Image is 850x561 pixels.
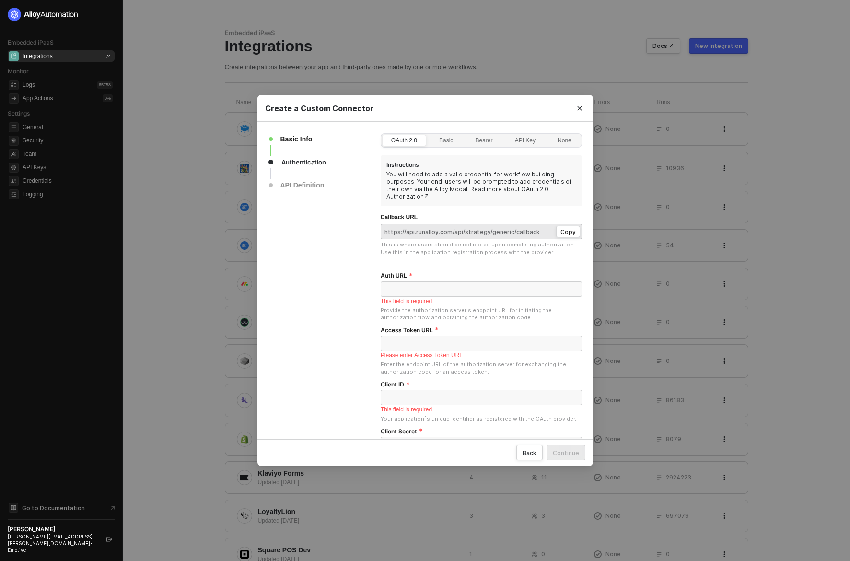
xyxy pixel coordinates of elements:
[386,186,548,200] a: OAuth 2.0 Authorization↗.
[434,138,458,153] div: Basic
[381,281,582,297] input: Auth URL
[386,161,576,169] div: Instructions
[470,138,498,153] div: Bearer
[381,297,582,306] div: This field is required
[560,228,576,236] div: Copy
[381,405,582,414] div: This field is required
[516,445,543,460] button: Back
[281,156,332,168] div: Authentication
[381,437,582,452] input: Client Secret
[386,171,576,200] div: You will need to add a valid credential for workflow building purposes. Your end-users will be pr...
[566,95,593,122] button: Close
[381,272,413,280] label: Auth URL
[556,226,580,237] button: Copy
[381,241,582,256] div: This is where users should be redirected upon completing authorization. Use this in the applicati...
[381,428,423,435] label: Client Secret
[381,351,582,360] div: Please enter Access Token URL
[510,138,541,153] div: API Key
[523,449,536,457] div: Back
[381,327,439,334] label: Access Token URL
[381,390,582,405] input: Client ID
[280,179,330,191] div: API Definition
[381,415,582,422] div: Your application`s unique identifier as registered with the OAuth provider.
[384,226,554,238] input: https://api.runalloy.com/api/strategy/generic/callback
[434,186,467,193] a: Alloy Modal
[381,214,582,222] div: Callback URL
[552,138,577,153] div: None
[386,138,422,153] div: OAuth 2.0
[280,133,318,145] div: Basic Info
[381,381,410,388] label: Client ID
[381,307,582,322] div: Provide the authorization server's endpoint URL for initiating the authorization flow and obtaini...
[265,104,585,114] div: Create a Custom Connector
[381,361,582,376] div: Enter the endpoint URL of the authorization server for exchanging the authorization code for an a...
[547,445,585,460] button: Continue
[381,336,582,351] input: Access Token URL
